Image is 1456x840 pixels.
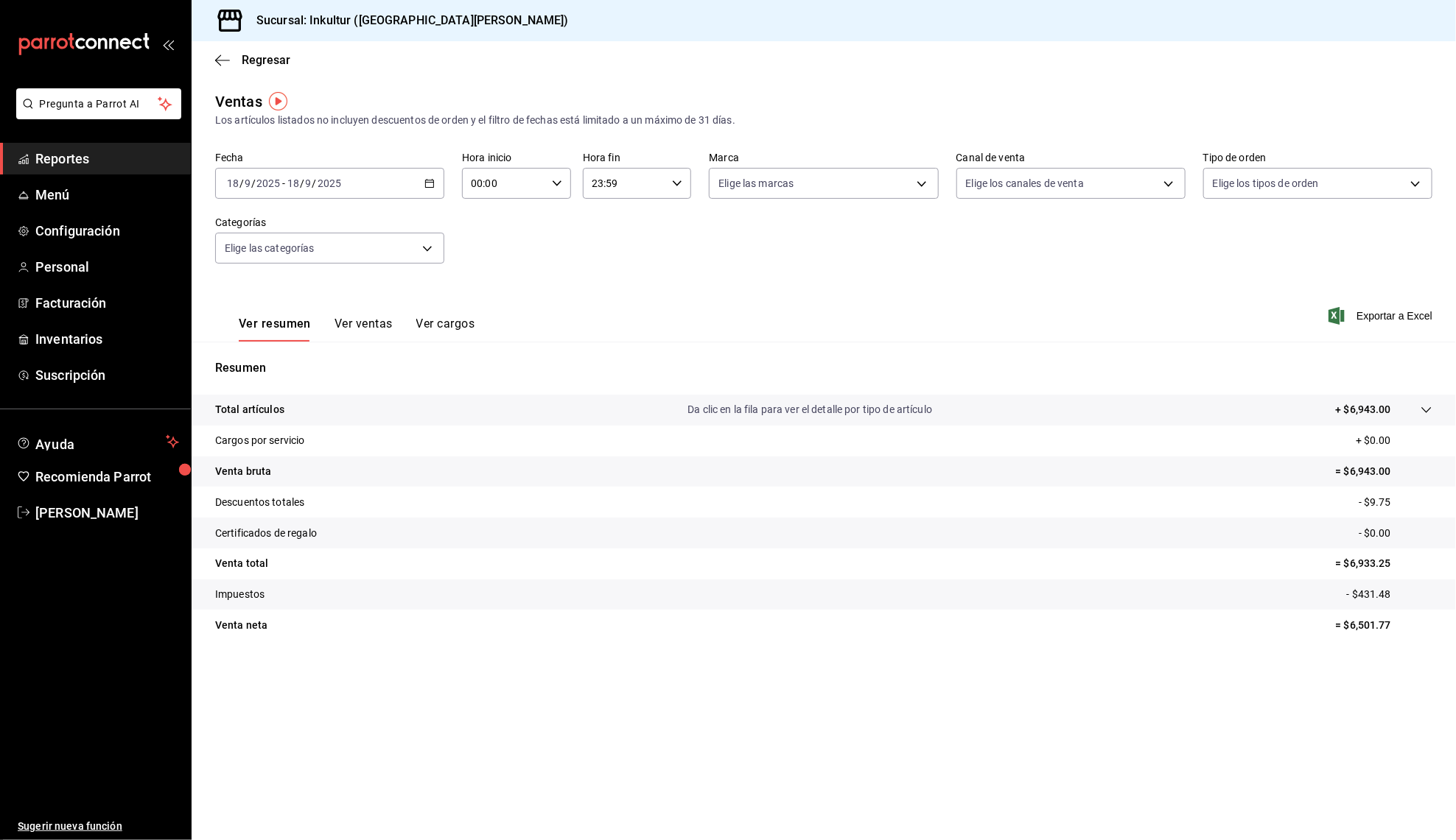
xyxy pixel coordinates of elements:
span: Menú [35,185,179,205]
span: Personal [35,257,179,277]
p: Da clic en la fila para ver el detalle por tipo de artículo [687,402,932,417]
span: Elige las marcas [718,176,794,191]
span: / [251,177,256,189]
span: Regresar [242,53,290,67]
a: Pregunta a Parrot AI [10,107,181,122]
span: Reportes [35,149,179,169]
button: Ver ventas [335,317,393,342]
span: Suscripción [35,365,179,385]
span: Facturación [35,293,179,313]
p: = $6,933.25 [1336,556,1432,571]
span: Ayuda [35,433,160,451]
span: / [239,177,244,189]
label: Fecha [215,153,444,163]
input: -- [287,177,300,189]
p: Certificados de regalo [215,526,317,541]
img: Tooltip marker [269,92,287,110]
span: - [282,177,285,189]
label: Categorías [215,218,444,228]
span: Configuración [35,221,179,241]
p: = $6,501.77 [1336,618,1432,633]
span: Pregunta a Parrot AI [40,96,158,112]
span: Elige los tipos de orden [1213,176,1319,191]
input: ---- [317,177,342,189]
span: Elige los canales de venta [966,176,1084,191]
span: [PERSON_NAME] [35,503,179,523]
p: Venta total [215,556,268,571]
button: Exportar a Excel [1331,307,1432,325]
button: Ver resumen [239,317,311,342]
span: / [312,177,317,189]
label: Hora inicio [462,153,571,163]
p: Cargos por servicio [215,433,305,448]
span: Sugerir nueva función [18,819,179,834]
p: + $0.00 [1356,433,1432,448]
button: Regresar [215,53,290,67]
span: Elige las categorías [225,241,315,255]
input: -- [244,177,251,189]
span: Inventarios [35,329,179,349]
input: -- [226,177,239,189]
p: = $6,943.00 [1336,464,1432,479]
p: Impuestos [215,587,265,602]
button: open_drawer_menu [162,38,174,50]
p: - $431.48 [1347,587,1432,602]
p: - $9.75 [1359,495,1432,510]
label: Marca [709,153,938,163]
button: Pregunta a Parrot AI [16,88,181,119]
label: Hora fin [583,153,692,163]
p: Resumen [215,359,1432,377]
span: Recomienda Parrot [35,467,179,487]
input: ---- [256,177,281,189]
p: Descuentos totales [215,495,304,510]
h3: Sucursal: Inkultur ([GEOGRAPHIC_DATA][PERSON_NAME]) [245,12,569,29]
div: navigation tabs [239,317,475,342]
label: Canal de venta [956,153,1186,163]
p: Venta neta [215,618,267,633]
div: Ventas [215,91,262,113]
p: Total artículos [215,402,284,417]
p: Venta bruta [215,464,271,479]
button: Ver cargos [416,317,475,342]
p: - $0.00 [1359,526,1432,541]
p: + $6,943.00 [1336,402,1391,417]
span: / [300,177,304,189]
input: -- [305,177,312,189]
div: Los artículos listados no incluyen descuentos de orden y el filtro de fechas está limitado a un m... [215,113,1432,128]
label: Tipo de orden [1203,153,1432,163]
